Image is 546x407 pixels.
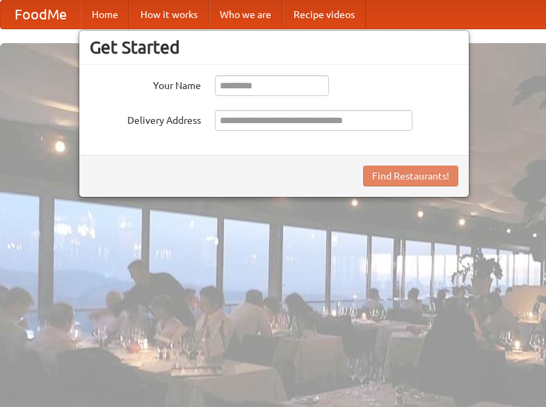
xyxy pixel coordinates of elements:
[129,1,209,29] a: How it works
[90,37,458,58] h3: Get Started
[90,110,201,127] label: Delivery Address
[90,75,201,93] label: Your Name
[363,166,458,186] button: Find Restaurants!
[282,1,366,29] a: Recipe videos
[209,1,282,29] a: Who we are
[1,1,81,29] a: FoodMe
[81,1,129,29] a: Home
